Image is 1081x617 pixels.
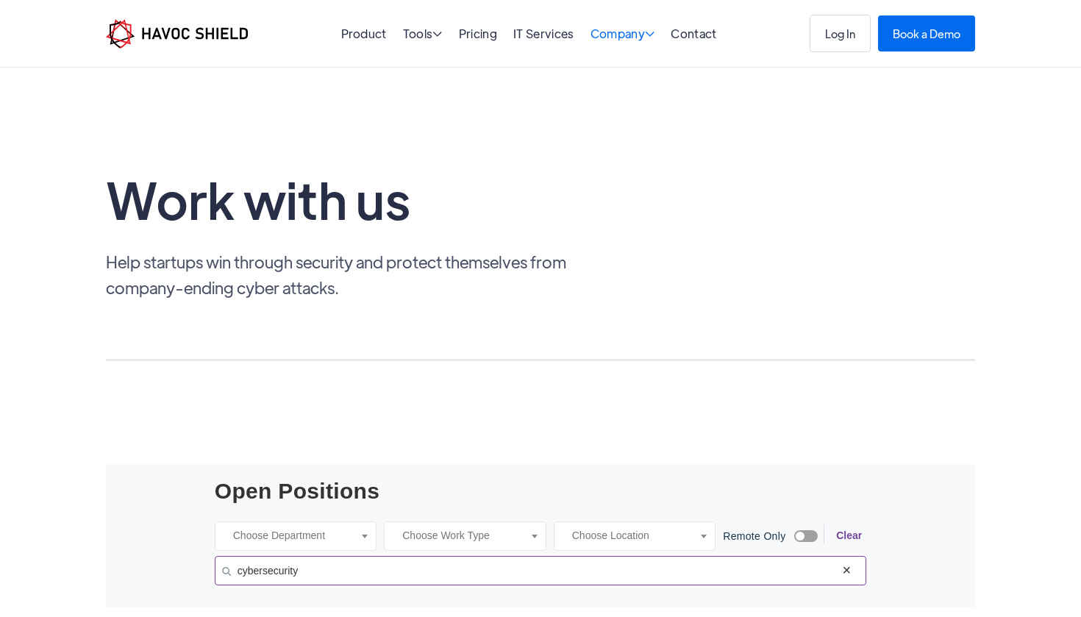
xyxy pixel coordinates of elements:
h1: Work with us [106,171,566,227]
h3: Open Positions [215,479,380,503]
p: Help startups win through security and protect themselves from company-ending cyber attacks. [106,249,566,300]
div: Company [591,28,655,42]
iframe: Chat Widget [829,458,1081,617]
div: Company [591,28,655,42]
input: Choose Work Type [393,529,532,543]
a: Product [341,26,387,41]
a: Book a Demo [878,15,975,51]
div: Tools [403,28,443,42]
img: Havoc Shield logo [106,19,248,49]
a: IT Services [513,26,574,41]
div: Tools [403,28,443,42]
input: Choose Location [563,529,1002,543]
input: Choose Department [224,529,438,543]
a: Pricing [459,26,497,41]
span:  [645,28,654,40]
span: Remote Only [723,530,785,542]
a: Log In [810,15,871,52]
input: Search Job Title [215,556,867,585]
a: home [106,19,248,49]
span:  [432,28,442,40]
a: Contact [671,26,716,41]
